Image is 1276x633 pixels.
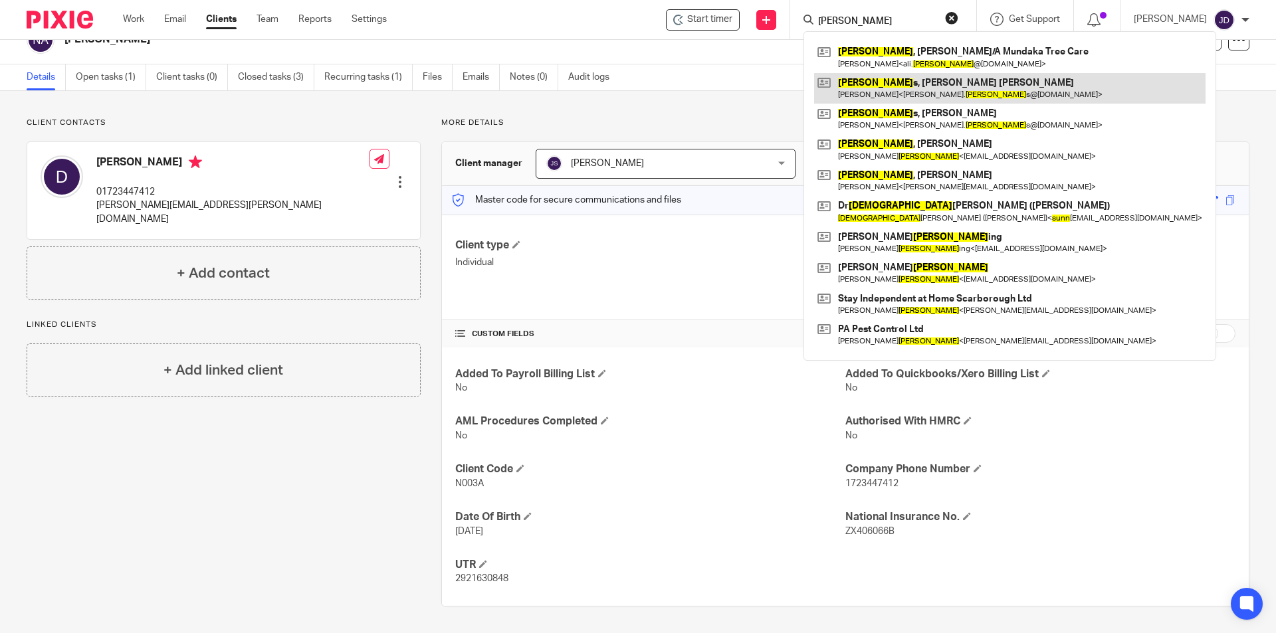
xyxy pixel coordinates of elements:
i: Primary [189,155,202,169]
p: [PERSON_NAME] [1134,13,1207,26]
img: Pixie [27,11,93,29]
span: N003A [455,479,484,488]
p: Client contacts [27,118,421,128]
input: Search [817,16,936,28]
h4: Client type [455,238,845,252]
img: svg%3E [41,155,83,198]
div: Nunns, David Arthur [666,9,740,31]
p: Master code for secure communications and files [452,193,681,207]
h4: Client Code [455,462,845,476]
span: No [845,431,857,440]
h4: Date Of Birth [455,510,845,524]
h4: Authorised With HMRC [845,414,1235,428]
span: Start timer [687,13,732,27]
img: svg%3E [27,26,54,54]
span: [DATE] [455,527,483,536]
a: Client tasks (0) [156,64,228,90]
a: Emails [463,64,500,90]
h2: [PERSON_NAME] [64,33,868,46]
span: No [455,383,467,393]
p: Individual [455,256,845,269]
h4: Added To Quickbooks/Xero Billing List [845,367,1235,381]
a: Team [257,13,278,26]
a: Files [423,64,453,90]
a: Settings [352,13,387,26]
a: Work [123,13,144,26]
p: Linked clients [27,319,421,330]
button: Clear [945,11,958,25]
h4: + Add linked client [163,360,283,381]
a: Recurring tasks (1) [324,64,413,90]
span: 1723447412 [845,479,899,488]
h4: CUSTOM FIELDS [455,329,845,339]
a: Notes (0) [510,64,558,90]
img: svg%3E [546,155,562,171]
img: svg%3E [1214,9,1235,31]
span: No [845,383,857,393]
p: [PERSON_NAME][EMAIL_ADDRESS][PERSON_NAME][DOMAIN_NAME] [96,199,370,226]
h3: Client manager [455,157,522,170]
a: Details [27,64,66,90]
h4: + Add contact [177,263,270,284]
p: 01723447412 [96,185,370,199]
a: Open tasks (1) [76,64,146,90]
a: Closed tasks (3) [238,64,314,90]
span: No [455,431,467,440]
h4: UTR [455,558,845,572]
p: More details [441,118,1249,128]
span: [PERSON_NAME] [571,159,644,168]
h4: AML Procedures Completed [455,414,845,428]
h4: [PERSON_NAME] [96,155,370,172]
span: Get Support [1009,15,1060,24]
a: Clients [206,13,237,26]
h4: Company Phone Number [845,462,1235,476]
a: Reports [298,13,332,26]
span: ZX406066B [845,527,895,536]
h4: Added To Payroll Billing List [455,367,845,381]
h4: National Insurance No. [845,510,1235,524]
a: Email [164,13,186,26]
a: Audit logs [568,64,619,90]
span: 2921630848 [455,574,508,583]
